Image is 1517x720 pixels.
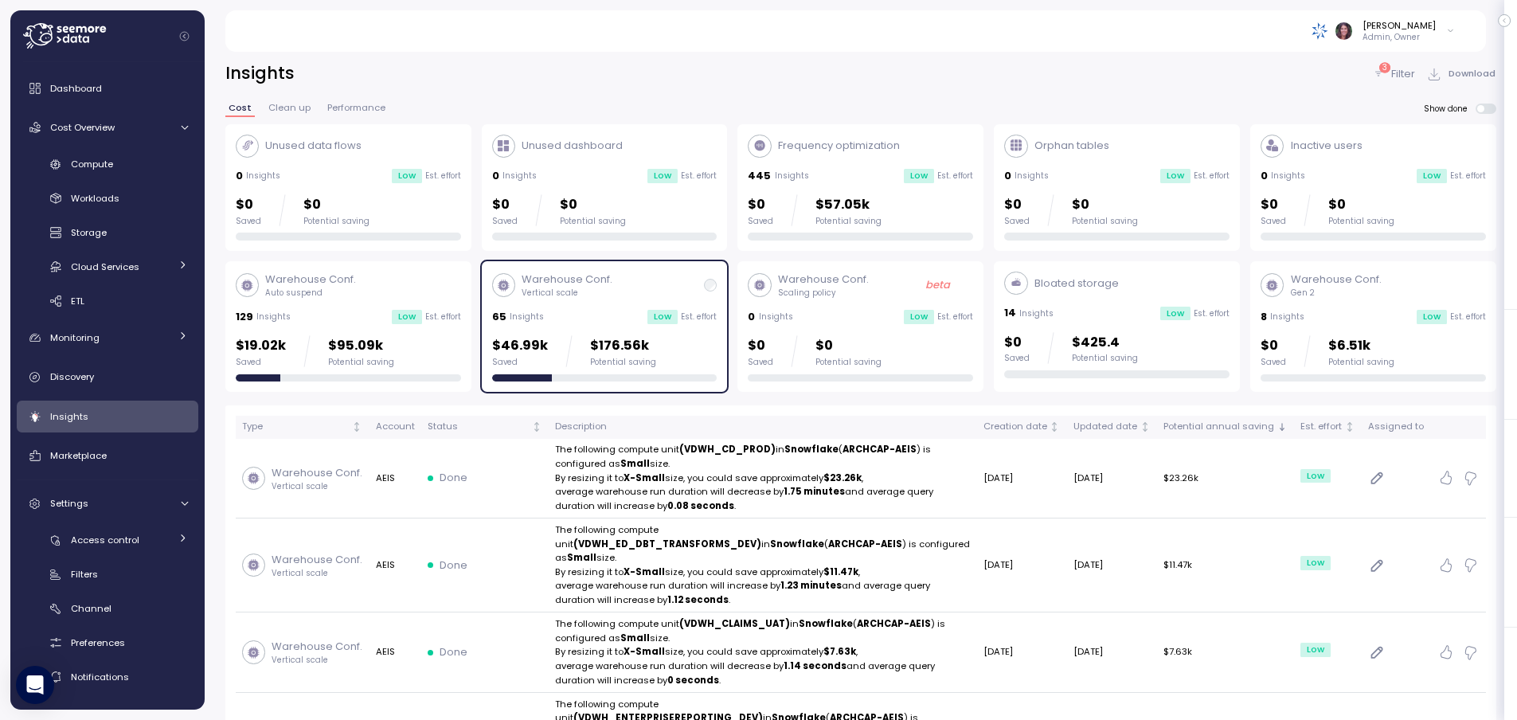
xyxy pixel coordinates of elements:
[17,630,198,656] a: Preferences
[667,499,734,512] strong: 0.08 seconds
[1294,416,1362,439] th: Est. effortNot sorted
[775,170,809,182] p: Insights
[17,440,198,472] a: Marketplace
[1067,612,1157,693] td: [DATE]
[236,335,286,357] p: $19.02k
[1261,168,1268,184] p: 0
[1328,335,1394,357] p: $6.51k
[937,170,973,182] p: Est. effort
[904,169,934,183] div: Low
[1072,332,1138,354] p: $425.4
[236,194,261,216] p: $0
[555,579,971,607] p: average warehouse run duration will increase by and average query duration will increase by .
[748,309,755,325] p: 0
[242,420,350,434] div: Type
[229,104,252,112] span: Cost
[977,439,1067,519] td: [DATE]
[784,659,846,672] strong: 1.14 seconds
[1450,311,1486,323] p: Est. effort
[17,527,198,554] a: Access control
[667,674,719,687] strong: 0 seconds
[555,659,971,687] p: average warehouse run duration will decrease by and average query duration will increase by .
[17,220,198,246] a: Storage
[624,565,665,578] strong: X-Small
[620,632,650,644] strong: Small
[50,121,115,134] span: Cost Overview
[778,288,869,299] p: Scaling policy
[1291,288,1382,299] p: Gen 2
[1072,216,1138,227] div: Potential saving
[1157,416,1294,439] th: Potential annual savingSorted descending
[17,253,198,280] a: Cloud Services
[555,523,971,565] p: The following compute unit in ( ) is configured as size.
[567,551,596,564] strong: Small
[748,335,773,357] p: $0
[236,216,261,227] div: Saved
[815,335,882,357] p: $0
[1157,518,1294,612] td: $11.47k
[679,617,790,630] strong: (VDWH_CLAIMS_UAT)
[1425,62,1496,85] button: Download
[1015,170,1049,182] p: Insights
[759,311,793,323] p: Insights
[492,335,548,357] p: $46.99k
[925,277,950,293] p: beta
[225,62,295,85] h2: Insights
[1328,357,1394,368] div: Potential saving
[823,472,862,484] strong: $23.26k
[1004,353,1030,364] div: Saved
[50,410,88,423] span: Insights
[1328,216,1394,227] div: Potential saving
[17,596,198,622] a: Channel
[748,216,773,227] div: Saved
[17,664,198,691] a: Notifications
[681,170,717,182] p: Est. effort
[555,485,971,513] p: average warehouse run duration will decrease by and average query duration will increase by .
[17,362,198,393] a: Discovery
[1072,353,1138,364] div: Potential saving
[16,666,54,704] div: Open Intercom Messenger
[748,357,773,368] div: Saved
[71,671,129,683] span: Notifications
[17,151,198,178] a: Compute
[502,170,537,182] p: Insights
[823,645,856,658] strong: $7.63k
[50,497,88,510] span: Settings
[647,169,678,183] div: Low
[620,457,650,470] strong: Small
[647,310,678,324] div: Low
[555,645,971,659] p: By resizing it to size, you could save approximately ,
[1300,556,1331,570] div: Low
[440,558,467,573] p: Done
[522,288,612,299] p: Vertical scale
[1004,305,1016,321] p: 14
[1328,194,1394,216] p: $0
[843,443,917,456] strong: ARCHCAP-AEIS
[555,617,971,645] p: The following compute unit in ( ) is configured as size.
[50,370,94,383] span: Discovery
[71,295,84,307] span: ETL
[50,331,100,344] span: Monitoring
[1140,421,1151,432] div: Not sorted
[778,138,900,154] p: Frequency optimization
[1300,469,1331,483] div: Low
[799,617,853,630] strong: Snowflake
[71,636,125,649] span: Preferences
[303,216,369,227] div: Potential saving
[268,104,311,112] span: Clean up
[50,449,107,462] span: Marketplace
[1271,170,1305,182] p: Insights
[303,194,369,216] p: $0
[522,138,623,154] p: Unused dashboard
[1157,439,1294,519] td: $23.26k
[679,443,776,456] strong: (VDWH_CD_PROD)
[272,465,362,481] p: Warehouse Conf.
[428,420,529,434] div: Status
[246,170,280,182] p: Insights
[17,288,198,314] a: ETL
[1300,420,1342,434] div: Est. effort
[1019,308,1054,319] p: Insights
[392,169,422,183] div: Low
[1344,421,1355,432] div: Not sorted
[815,194,882,216] p: $57.05k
